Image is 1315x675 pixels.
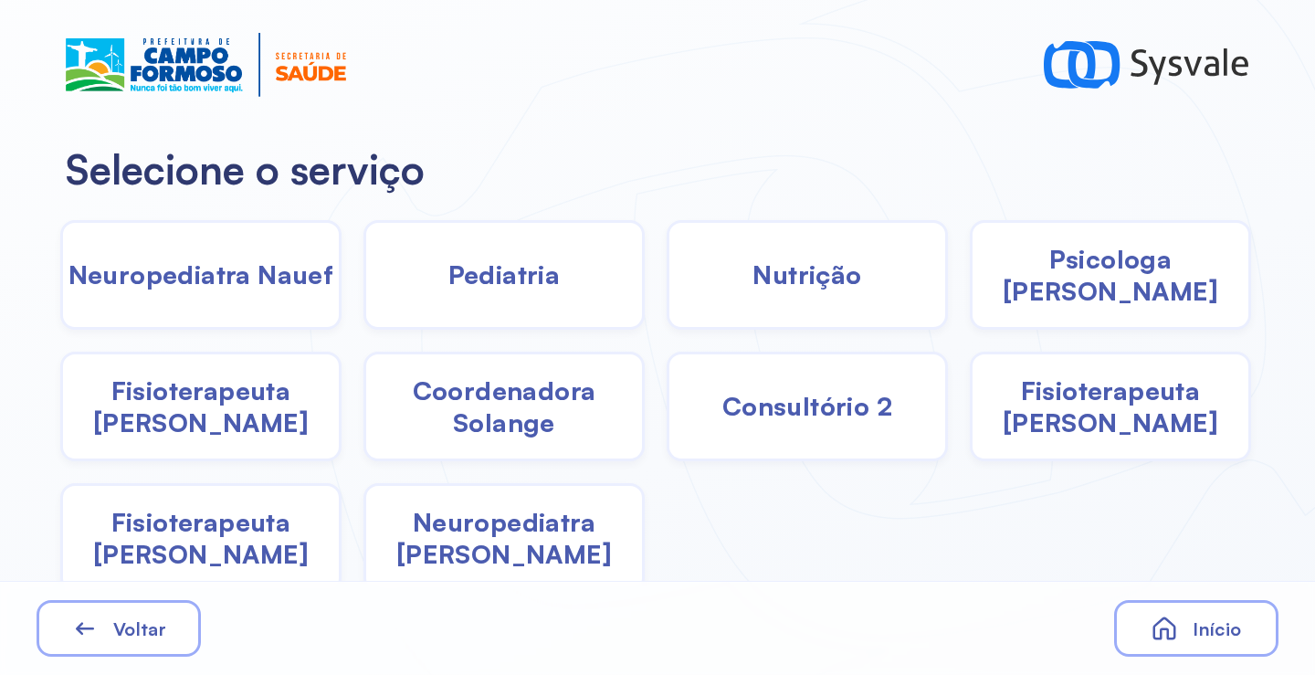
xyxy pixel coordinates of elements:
[366,374,642,438] span: Coordenadora Solange
[113,617,166,640] span: Voltar
[63,506,339,570] span: Fisioterapeuta [PERSON_NAME]
[752,258,861,290] span: Nutrição
[366,506,642,570] span: Neuropediatra [PERSON_NAME]
[1044,33,1249,97] img: logo-sysvale.svg
[973,374,1248,438] span: Fisioterapeuta [PERSON_NAME]
[66,33,346,97] img: Logotipo do estabelecimento
[973,243,1248,307] span: Psicologa [PERSON_NAME]
[66,144,1249,195] h2: Selecione o serviço
[722,390,892,422] span: Consultório 2
[63,374,339,438] span: Fisioterapeuta [PERSON_NAME]
[448,258,561,290] span: Pediatria
[1193,617,1241,640] span: Início
[68,258,334,290] span: Neuropediatra Nauef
